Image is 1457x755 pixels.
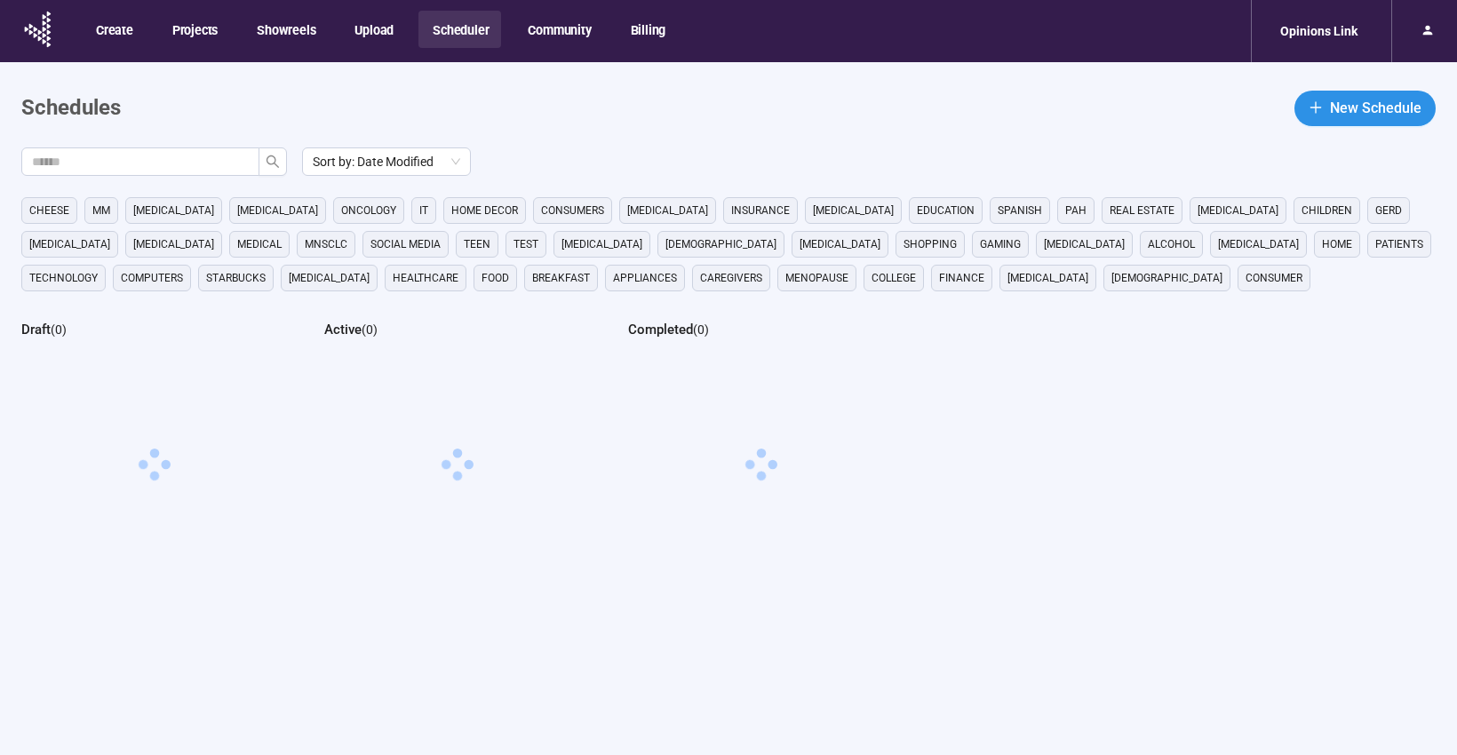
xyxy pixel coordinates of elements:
[904,235,957,253] span: shopping
[29,235,110,253] span: [MEDICAL_DATA]
[939,269,984,287] span: finance
[393,269,458,287] span: healthcare
[418,11,501,48] button: Scheduler
[340,11,406,48] button: Upload
[872,269,916,287] span: college
[514,11,603,48] button: Community
[133,202,214,219] span: [MEDICAL_DATA]
[21,91,121,125] h1: Schedules
[1218,235,1299,253] span: [MEDICAL_DATA]
[289,269,370,287] span: [MEDICAL_DATA]
[1294,91,1436,126] button: plusNew Schedule
[362,322,378,337] span: ( 0 )
[1148,235,1195,253] span: alcohol
[1198,202,1278,219] span: [MEDICAL_DATA]
[628,322,693,338] h2: Completed
[917,202,975,219] span: education
[1330,97,1421,119] span: New Schedule
[700,269,762,287] span: caregivers
[305,235,347,253] span: mnsclc
[324,322,362,338] h2: Active
[121,269,183,287] span: computers
[259,147,287,176] button: search
[370,235,441,253] span: social media
[613,269,677,287] span: appliances
[82,11,146,48] button: Create
[1111,269,1222,287] span: [DEMOGRAPHIC_DATA]
[1375,202,1402,219] span: GERD
[617,11,679,48] button: Billing
[29,202,69,219] span: cheese
[451,202,518,219] span: home decor
[800,235,880,253] span: [MEDICAL_DATA]
[1322,235,1352,253] span: home
[51,322,67,337] span: ( 0 )
[627,202,708,219] span: [MEDICAL_DATA]
[980,235,1021,253] span: gaming
[1065,202,1087,219] span: PAH
[464,235,490,253] span: Teen
[133,235,214,253] span: [MEDICAL_DATA]
[341,202,396,219] span: oncology
[266,155,280,169] span: search
[532,269,590,287] span: breakfast
[1375,235,1423,253] span: Patients
[237,202,318,219] span: [MEDICAL_DATA]
[482,269,509,287] span: Food
[1270,14,1368,48] div: Opinions Link
[1007,269,1088,287] span: [MEDICAL_DATA]
[21,322,51,338] h2: Draft
[313,148,460,175] span: Sort by: Date Modified
[206,269,266,287] span: starbucks
[514,235,538,253] span: Test
[1246,269,1302,287] span: consumer
[1044,235,1125,253] span: [MEDICAL_DATA]
[665,235,776,253] span: [DEMOGRAPHIC_DATA]
[243,11,328,48] button: Showreels
[813,202,894,219] span: [MEDICAL_DATA]
[1302,202,1352,219] span: children
[561,235,642,253] span: [MEDICAL_DATA]
[1309,100,1323,115] span: plus
[731,202,790,219] span: Insurance
[158,11,230,48] button: Projects
[29,269,98,287] span: technology
[1110,202,1174,219] span: real estate
[237,235,282,253] span: medical
[541,202,604,219] span: consumers
[419,202,428,219] span: it
[998,202,1042,219] span: Spanish
[785,269,848,287] span: menopause
[693,322,709,337] span: ( 0 )
[92,202,110,219] span: MM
